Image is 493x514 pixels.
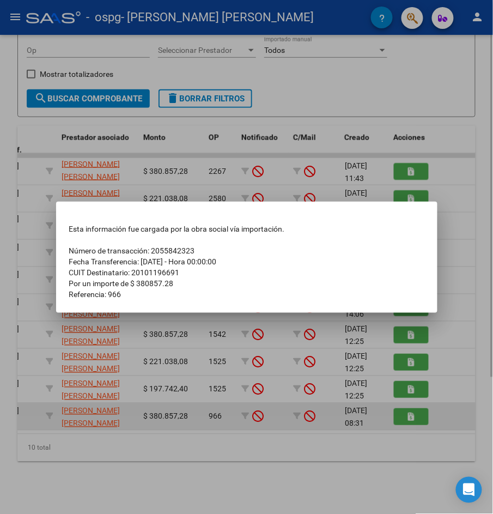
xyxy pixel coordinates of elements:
[456,477,482,503] div: Open Intercom Messenger
[69,256,424,267] td: Fecha Transferencia: [DATE] - Hora 00:00:00
[69,267,424,278] td: CUIT Destinatario: 20101196691
[69,223,424,234] td: Esta información fue cargada por la obra social vía importación.
[69,245,424,256] td: Número de transacción: 2055842323
[69,289,424,300] td: Referencia: 966
[69,278,424,289] td: Por un importe de $ 380857.28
